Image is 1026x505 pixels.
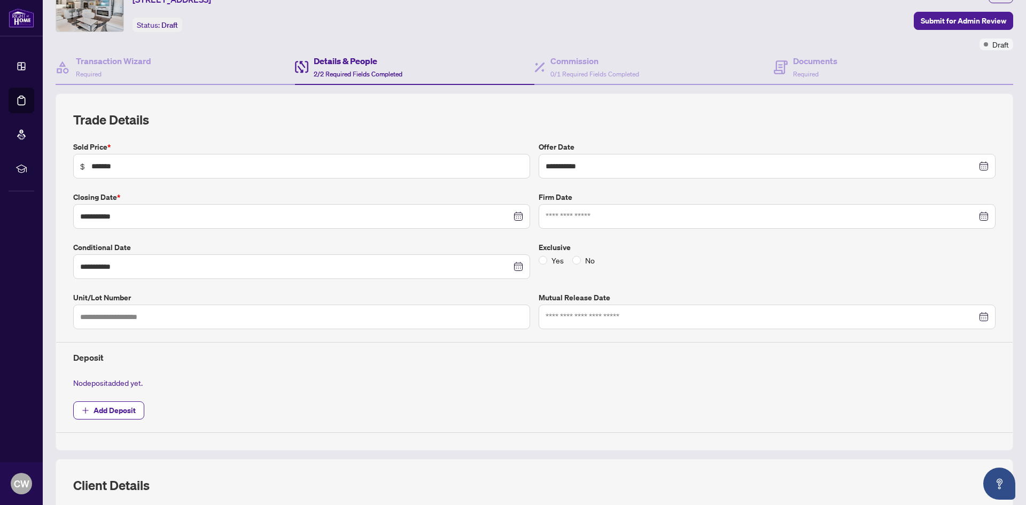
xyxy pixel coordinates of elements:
[76,70,102,78] span: Required
[73,378,143,387] span: No deposit added yet.
[550,55,639,67] h4: Commission
[14,476,29,491] span: CW
[80,160,85,172] span: $
[161,20,178,30] span: Draft
[539,141,996,153] label: Offer Date
[983,468,1015,500] button: Open asap
[9,8,34,28] img: logo
[793,55,837,67] h4: Documents
[94,402,136,419] span: Add Deposit
[921,12,1006,29] span: Submit for Admin Review
[539,242,996,253] label: Exclusive
[73,401,144,419] button: Add Deposit
[539,191,996,203] label: Firm Date
[73,242,530,253] label: Conditional Date
[581,254,599,266] span: No
[314,70,402,78] span: 2/2 Required Fields Completed
[550,70,639,78] span: 0/1 Required Fields Completed
[793,70,819,78] span: Required
[73,351,996,364] h4: Deposit
[547,254,568,266] span: Yes
[82,407,89,414] span: plus
[314,55,402,67] h4: Details & People
[73,111,996,128] h2: Trade Details
[992,38,1009,50] span: Draft
[133,18,182,32] div: Status:
[73,141,530,153] label: Sold Price
[73,477,150,494] h2: Client Details
[73,191,530,203] label: Closing Date
[73,292,530,304] label: Unit/Lot Number
[914,12,1013,30] button: Submit for Admin Review
[539,292,996,304] label: Mutual Release Date
[76,55,151,67] h4: Transaction Wizard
